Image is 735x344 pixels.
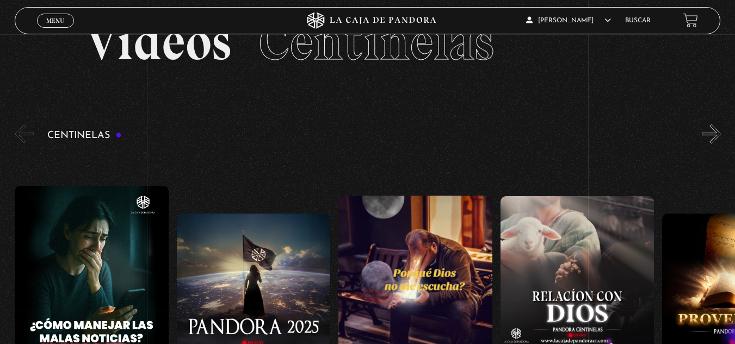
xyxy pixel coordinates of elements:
[46,17,64,24] span: Menu
[702,124,721,143] button: Next
[258,11,494,73] span: Centinelas
[15,124,34,143] button: Previous
[625,17,651,24] a: Buscar
[85,16,650,68] h2: Videos
[683,13,698,28] a: View your shopping cart
[47,130,122,141] h3: Centinelas
[42,26,68,34] span: Cerrar
[526,17,611,24] span: [PERSON_NAME]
